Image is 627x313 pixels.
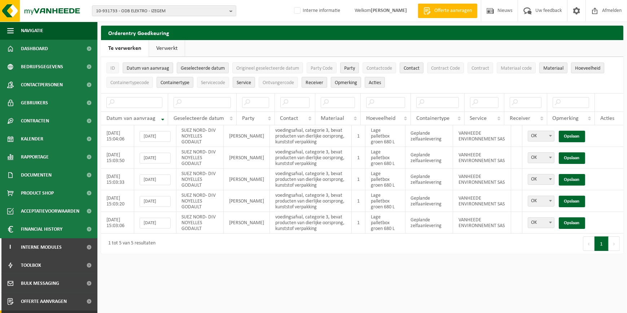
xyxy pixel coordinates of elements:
[101,190,134,212] td: [DATE] 15:03:20
[224,169,270,190] td: [PERSON_NAME]
[157,77,193,88] button: ContainertypeContainertype: Activate to sort
[366,116,395,121] span: Hoeveelheid
[367,66,392,71] span: Contactcode
[453,169,511,190] td: VANHEEDE ENVIRONNEMENT SAS
[176,147,224,169] td: SUEZ NORD- DIV NOYELLES GODAULT
[431,66,460,71] span: Contract Code
[21,184,54,202] span: Product Shop
[306,80,323,86] span: Receiver
[340,62,359,73] button: PartyParty: Activate to sort
[352,147,365,169] td: 1
[101,212,134,234] td: [DATE] 15:03:06
[453,147,511,169] td: VANHEEDE ENVIRONNEMENT SAS
[106,77,153,88] button: ContainertypecodeContainertypecode: Activate to sort
[270,190,352,212] td: voedingsafval, categorie 3, bevat producten van dierlijke oorsprong, kunststof verpakking
[177,62,229,73] button: Geselecteerde datumGeselecteerde datum: Activate to sort
[105,237,155,250] div: 1 tot 5 van 5 resultaten
[176,169,224,190] td: SUEZ NORD- DIV NOYELLES GODAULT
[453,212,511,234] td: VANHEEDE ENVIRONNEMENT SAS
[468,62,493,73] button: ContractContract: Activate to sort
[497,62,536,73] button: Materiaal codeMateriaal code: Activate to sort
[352,125,365,147] td: 1
[101,125,134,147] td: [DATE] 15:04:06
[352,190,365,212] td: 1
[21,292,67,310] span: Offerte aanvragen
[331,77,361,88] button: OpmerkingOpmerking: Activate to sort
[344,66,355,71] span: Party
[161,80,189,86] span: Containertype
[583,236,595,251] button: Previous
[242,116,254,121] span: Party
[101,169,134,190] td: [DATE] 15:03:33
[369,80,381,86] span: Acties
[259,77,298,88] button: OntvangercodeOntvangercode: Activate to sort
[92,5,236,16] button: 10-931733 - ODB ELEKTRO - IZEGEM
[21,94,48,112] span: Gebruikers
[453,125,511,147] td: VANHEEDE ENVIRONNEMENT SAS
[149,40,185,57] a: Verwerkt
[575,66,600,71] span: Hoeveelheid
[352,169,365,190] td: 1
[559,174,585,186] a: Opslaan
[559,196,585,207] a: Opslaan
[270,212,352,234] td: voedingsafval, categorie 3, bevat producten van dierlijke oorsprong, kunststof verpakking
[174,116,224,121] span: Geselecteerde datum
[263,80,294,86] span: Ontvangercode
[201,80,225,86] span: Servicecode
[609,236,620,251] button: Next
[405,190,453,212] td: Geplande zelfaanlevering
[352,212,365,234] td: 1
[453,190,511,212] td: VANHEEDE ENVIRONNEMENT SAS
[106,62,119,73] button: IDID: Activate to sort
[280,116,298,121] span: Contact
[416,116,450,121] span: Containertype
[224,125,270,147] td: [PERSON_NAME]
[321,116,344,121] span: Materiaal
[270,147,352,169] td: voedingsafval, categorie 3, bevat producten van dierlijke oorsprong, kunststof verpakking
[101,147,134,169] td: [DATE] 15:03:50
[110,66,115,71] span: ID
[21,76,63,94] span: Contactpersonen
[528,174,554,184] span: OK
[224,190,270,212] td: [PERSON_NAME]
[224,212,270,234] td: [PERSON_NAME]
[543,66,564,71] span: Materiaal
[405,125,453,147] td: Geplande zelfaanlevering
[404,66,420,71] span: Contact
[528,153,554,163] span: OK
[510,116,530,121] span: Receiver
[302,77,327,88] button: ReceiverReceiver: Activate to sort
[559,217,585,229] a: Opslaan
[21,166,52,184] span: Documenten
[528,218,554,228] span: OK
[365,147,405,169] td: Lage palletbox groen 680 L
[600,116,614,121] span: Acties
[233,77,255,88] button: ServiceService: Activate to sort
[293,5,340,16] label: Interne informatie
[176,190,224,212] td: SUEZ NORD- DIV NOYELLES GODAULT
[96,6,227,17] span: 10-931733 - ODB ELEKTRO - IZEGEM
[363,62,396,73] button: ContactcodeContactcode: Activate to sort
[123,62,173,73] button: Datum van aanvraagDatum van aanvraag: Activate to remove sorting
[127,66,169,71] span: Datum van aanvraag
[470,116,487,121] span: Service
[237,80,251,86] span: Service
[110,80,149,86] span: Containertypecode
[559,131,585,142] a: Opslaan
[405,147,453,169] td: Geplande zelfaanlevering
[101,26,623,40] h2: Orderentry Goedkeuring
[21,256,41,274] span: Toolbox
[405,169,453,190] td: Geplande zelfaanlevering
[197,77,229,88] button: ServicecodeServicecode: Activate to sort
[501,66,532,71] span: Materiaal code
[472,66,489,71] span: Contract
[21,238,62,256] span: Interne modules
[595,236,609,251] button: 1
[232,62,303,73] button: Origineel geselecteerde datumOrigineel geselecteerde datum: Activate to sort
[427,62,464,73] button: Contract CodeContract Code: Activate to sort
[21,130,43,148] span: Kalender
[365,77,385,88] button: Acties
[365,190,405,212] td: Lage palletbox groen 680 L
[371,8,407,13] strong: [PERSON_NAME]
